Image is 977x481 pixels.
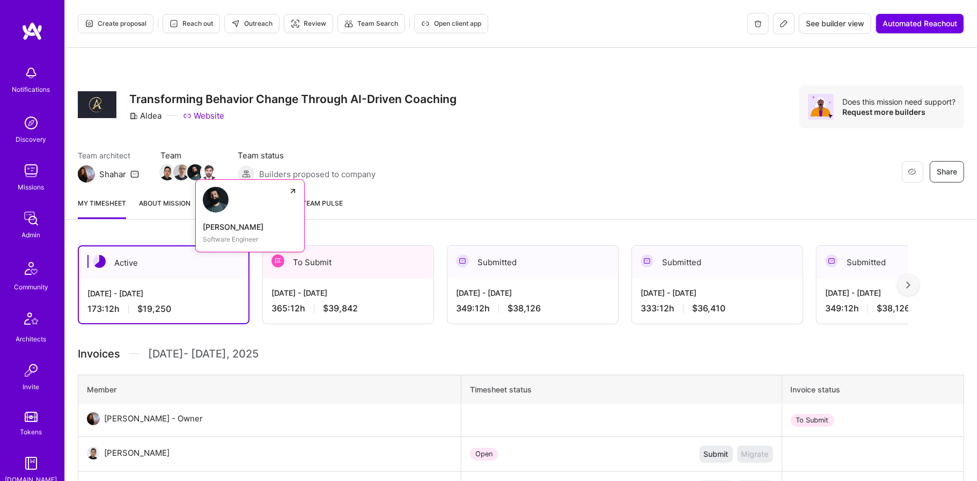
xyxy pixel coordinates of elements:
[700,446,733,463] button: Submit
[201,164,217,180] img: Team Member Avatar
[470,448,498,461] div: Open
[85,19,146,28] span: Create proposal
[20,453,42,474] img: guide book
[456,303,609,314] div: 349:12 h
[782,375,964,404] th: Invoice status
[414,14,488,33] button: Open client app
[87,303,240,315] div: 173:12 h
[139,198,190,219] a: About Mission
[78,150,139,161] span: Team architect
[259,169,376,180] span: Builders proposed to company
[87,412,100,425] img: User Avatar
[461,375,782,404] th: Timesheet status
[263,246,434,279] div: To Submit
[289,187,297,195] i: icon ArrowUpRight
[21,21,43,41] img: logo
[20,160,42,181] img: teamwork
[344,19,398,28] span: Team Search
[20,62,42,84] img: bell
[238,165,255,183] img: Builders proposed to company
[808,94,834,120] img: Avatar
[187,164,203,180] img: Team Member Avatar
[508,303,541,314] span: $38,126
[129,110,161,121] div: Aldea
[641,303,794,314] div: 333:12 h
[323,303,358,314] span: $39,842
[183,110,224,121] a: Website
[188,163,202,181] a: Team Member Avatar
[87,447,100,460] img: User Avatar
[195,179,305,252] a: Hassan Pasha[PERSON_NAME]Software Engineer
[170,19,213,28] span: Reach out
[130,170,139,178] i: icon Mail
[906,281,910,289] img: right
[16,333,47,345] div: Architects
[104,412,203,425] div: [PERSON_NAME] - Owner
[148,346,259,362] span: [DATE] - [DATE] , 2025
[22,229,41,240] div: Admin
[271,303,425,314] div: 365:12 h
[883,18,957,29] span: Automated Reachout
[78,346,120,362] span: Invoices
[224,14,280,33] button: Outreach
[271,254,284,267] img: To Submit
[447,246,618,279] div: Submitted
[456,287,609,298] div: [DATE] - [DATE]
[203,221,297,232] div: [PERSON_NAME]
[877,303,910,314] span: $38,126
[93,255,106,268] img: Active
[937,166,957,177] span: Share
[456,254,469,267] img: Submitted
[78,91,116,119] img: Company Logo
[231,19,273,28] span: Outreach
[129,92,457,106] h3: Transforming Behavior Change Through AI-Driven Coaching
[203,187,229,213] img: Hassan Pasha
[806,18,864,29] span: See builder view
[87,288,240,299] div: [DATE] - [DATE]
[18,256,44,281] img: Community
[20,112,42,134] img: discovery
[842,97,956,107] div: Does this mission need support?
[421,19,481,28] span: Open client app
[202,163,216,181] a: Team Member Avatar
[825,254,838,267] img: Submitted
[25,412,38,422] img: tokens
[159,164,175,180] img: Team Member Avatar
[104,447,170,460] div: [PERSON_NAME]
[791,414,834,427] div: To Submit
[302,198,343,219] a: Team Pulse
[930,161,964,183] button: Share
[799,13,871,34] button: See builder view
[160,150,216,161] span: Team
[173,164,189,180] img: Team Member Avatar
[137,303,171,315] span: $19,250
[842,107,956,117] div: Request more builders
[78,375,461,404] th: Member
[692,303,725,314] span: $36,410
[271,287,425,298] div: [DATE] - [DATE]
[291,19,326,28] span: Review
[12,84,50,95] div: Notifications
[284,14,333,33] button: Review
[20,360,42,381] img: Invite
[129,346,139,362] img: Divider
[79,246,248,279] div: Active
[174,163,188,181] a: Team Member Avatar
[876,13,964,34] button: Automated Reachout
[160,163,174,181] a: Team Member Avatar
[291,19,299,28] i: icon Targeter
[203,234,297,245] div: Software Engineer
[18,181,45,193] div: Missions
[14,281,48,293] div: Community
[238,150,376,161] span: Team status
[20,208,42,229] img: admin teamwork
[18,308,44,333] img: Architects
[78,14,153,33] button: Create proposal
[302,199,343,207] span: Team Pulse
[78,198,126,219] a: My timesheet
[632,246,803,279] div: Submitted
[704,449,729,460] span: Submit
[23,381,40,392] div: Invite
[129,112,138,120] i: icon CompanyGray
[16,134,47,145] div: Discovery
